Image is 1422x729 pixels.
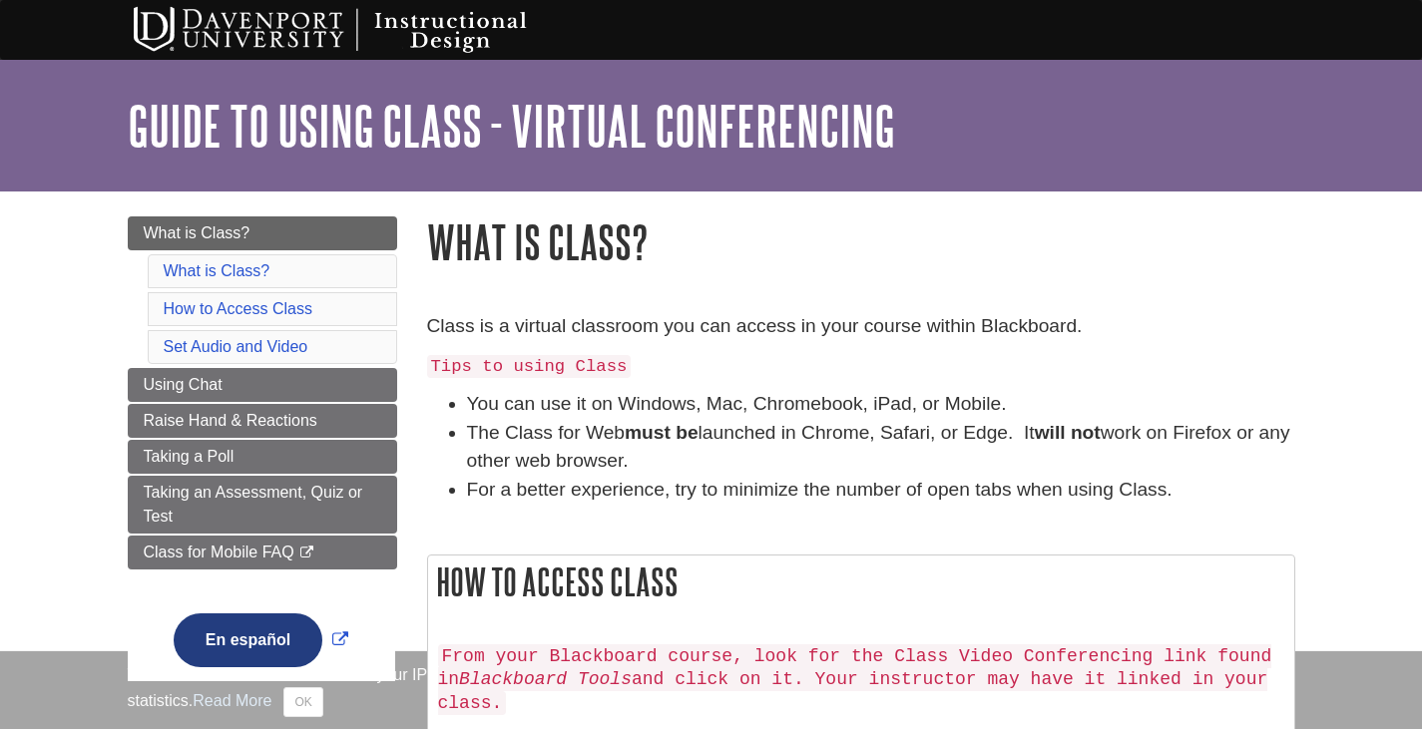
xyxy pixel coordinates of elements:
[467,390,1295,419] li: You can use it on Windows, Mac, Chromebook, iPad, or Mobile.
[427,355,632,378] code: Tips to using Class
[128,216,397,250] a: What is Class?
[438,644,1272,716] code: From your Blackboard course, look for the Class Video Conferencing link found in and click on it....
[128,476,397,534] a: Taking an Assessment, Quiz or Test
[128,536,397,569] a: Class for Mobile FAQ
[625,422,699,443] strong: must be
[118,5,597,55] img: Davenport University Instructional Design
[128,95,895,157] a: Guide to Using Class - Virtual Conferencing
[128,440,397,474] a: Taking a Poll
[144,376,223,393] span: Using Chat
[128,368,397,402] a: Using Chat
[174,613,322,667] button: En español
[427,216,1295,267] h1: What is Class?
[164,262,270,279] a: What is Class?
[459,669,632,689] em: Blackboard Tools
[169,631,353,648] a: Link opens in new window
[128,404,397,438] a: Raise Hand & Reactions
[428,555,1294,608] h2: How to Access Class
[298,547,315,559] i: This link opens in a new window
[427,312,1295,341] p: Class is a virtual classroom you can access in your course within Blackboard.
[144,224,250,241] span: What is Class?
[1035,422,1101,443] strong: will not
[144,544,294,560] span: Class for Mobile FAQ
[144,448,235,465] span: Taking a Poll
[144,484,363,525] span: Taking an Assessment, Quiz or Test
[128,216,397,701] div: Guide Page Menu
[467,419,1295,477] li: The Class for Web launched in Chrome, Safari, or Edge. It work on Firefox or any other web browser.
[164,300,312,317] a: How to Access Class
[144,412,317,429] span: Raise Hand & Reactions
[164,338,308,355] a: Set Audio and Video
[467,476,1295,505] li: For a better experience, try to minimize the number of open tabs when using Class.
